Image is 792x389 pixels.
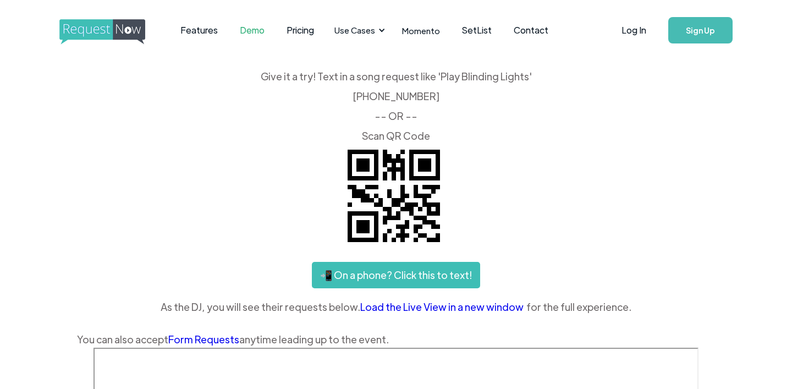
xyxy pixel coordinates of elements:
[451,13,503,47] a: SetList
[503,13,559,47] a: Contact
[391,14,451,47] a: Momento
[276,13,325,47] a: Pricing
[339,141,449,251] img: QR code
[77,299,715,315] div: As the DJ, you will see their requests below. for the full experience.
[229,13,276,47] a: Demo
[77,331,715,348] div: You can also accept anytime leading up to the event.
[59,19,142,41] a: home
[360,299,526,315] a: Load the Live View in a new window
[168,333,239,346] a: Form Requests
[610,11,657,50] a: Log In
[77,72,715,141] div: Give it a try! Text in a song request like 'Play Blinding Lights' ‍ [PHONE_NUMBER] -- OR -- ‍ Sca...
[312,262,480,288] a: 📲 On a phone? Click this to text!
[169,13,229,47] a: Features
[328,13,388,47] div: Use Cases
[334,24,375,36] div: Use Cases
[59,19,166,45] img: requestnow logo
[668,17,733,43] a: Sign Up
